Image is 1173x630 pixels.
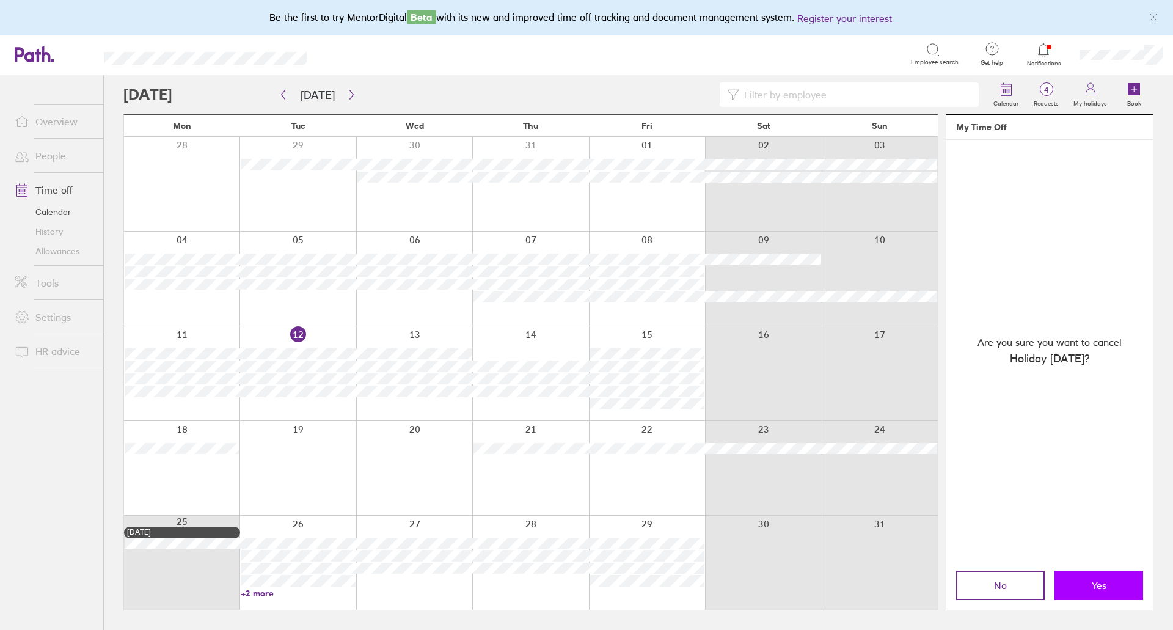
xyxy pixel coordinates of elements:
a: Settings [5,305,103,329]
button: Yes [1054,571,1143,600]
a: Calendar [986,75,1026,114]
label: Calendar [986,97,1026,108]
a: My holidays [1066,75,1114,114]
header: My Time Off [946,115,1153,140]
a: +2 more [241,588,356,599]
div: Be the first to try MentorDigital with its new and improved time off tracking and document manage... [269,10,904,26]
a: Notifications [1024,42,1064,67]
span: Mon [173,121,191,131]
span: Tue [291,121,305,131]
a: People [5,144,103,168]
button: Register your interest [797,11,892,26]
span: Sat [757,121,770,131]
span: Fri [641,121,652,131]
a: History [5,222,103,241]
div: [DATE] [127,528,237,537]
span: No [994,580,1007,591]
input: Filter by employee [739,83,971,106]
span: Sun [872,121,888,131]
button: No [956,571,1045,600]
span: Thu [523,121,538,131]
span: Holiday [DATE] ? [1010,350,1090,367]
a: Book [1114,75,1153,114]
a: Overview [5,109,103,134]
label: My holidays [1066,97,1114,108]
div: Are you sure you want to cancel [946,140,1153,561]
a: 4Requests [1026,75,1066,114]
button: [DATE] [291,85,345,105]
span: Notifications [1024,60,1064,67]
span: Employee search [911,59,959,66]
span: Beta [407,10,436,24]
span: Yes [1092,580,1106,591]
span: Get help [972,59,1012,67]
a: Calendar [5,202,103,222]
a: Allowances [5,241,103,261]
label: Requests [1026,97,1066,108]
label: Book [1120,97,1149,108]
a: Time off [5,178,103,202]
a: HR advice [5,339,103,364]
span: Wed [406,121,424,131]
a: Tools [5,271,103,295]
span: 4 [1026,85,1066,95]
div: Search [340,48,371,59]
